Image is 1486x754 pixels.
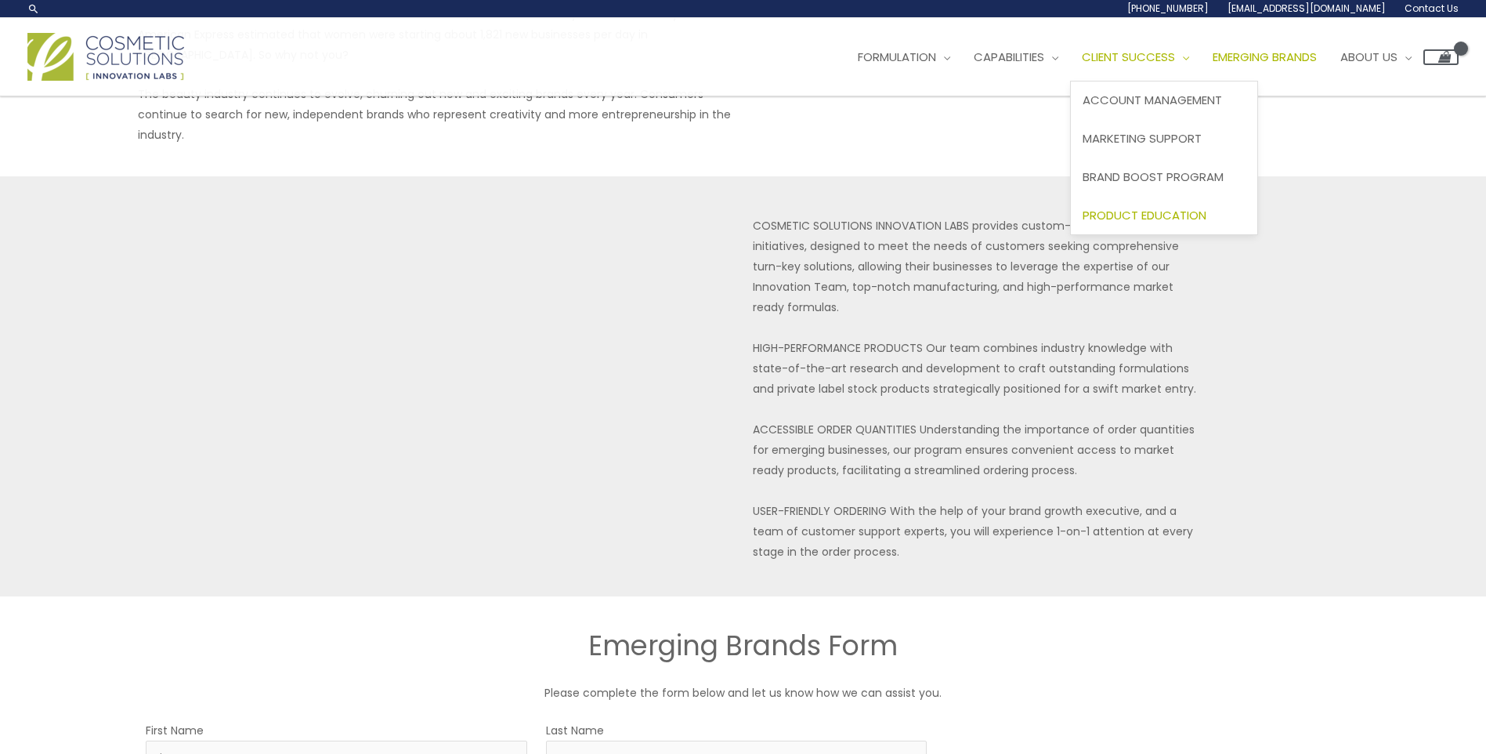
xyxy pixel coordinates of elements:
[1083,207,1206,223] span: Product Education
[1083,92,1222,108] span: Account Management
[1201,34,1329,81] a: Emerging Brands
[273,628,1213,664] h2: Emerging Brands Form
[27,2,40,15] a: Search icon link
[962,34,1070,81] a: Capabilities
[846,34,962,81] a: Formulation
[546,723,604,738] label: Last Name
[753,216,1202,562] p: COSMETIC SOLUTIONS INNOVATION LABS provides custom-to-your-brand growth initiatives, designed to ...
[1082,49,1175,65] span: Client Success
[1071,158,1257,196] a: Brand Boost Program
[1423,49,1459,65] a: View Shopping Cart, empty
[1127,2,1209,15] span: [PHONE_NUMBER]
[1340,49,1397,65] span: About Us
[974,49,1044,65] span: Capabilities
[1213,49,1317,65] span: Emerging Brands
[1071,196,1257,234] a: Product Education
[858,49,936,65] span: Formulation
[273,683,1213,703] p: Please complete the form below and let us know how we can assist you.
[1329,34,1423,81] a: About Us
[27,33,184,81] img: Cosmetic Solutions Logo
[1071,120,1257,158] a: Marketing Support
[146,723,204,738] label: First Name
[834,34,1459,81] nav: Site Navigation
[1227,2,1386,15] span: [EMAIL_ADDRESS][DOMAIN_NAME]
[1070,34,1201,81] a: Client Success
[1083,169,1224,185] span: Brand Boost Program
[1083,130,1202,147] span: Marketing Support
[138,84,734,145] p: The beauty industry continues to evolve, churning out new and exciting brands every year. Consume...
[1071,82,1257,120] a: Account Management
[1405,2,1459,15] span: Contact Us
